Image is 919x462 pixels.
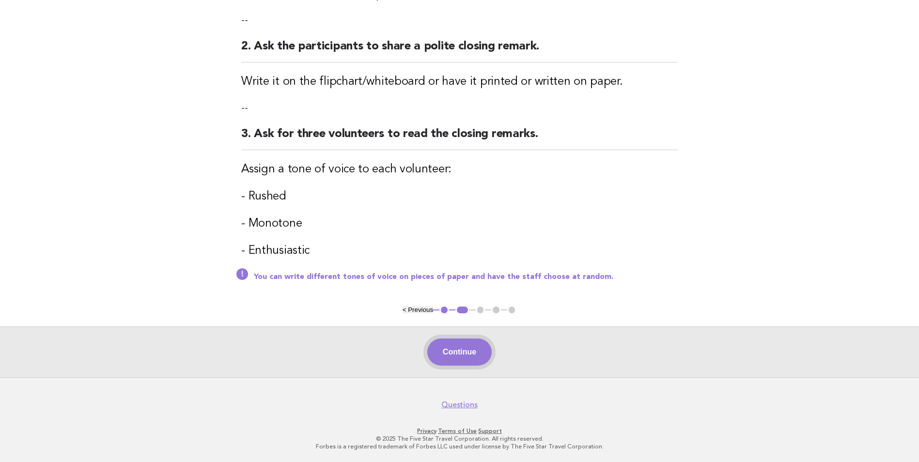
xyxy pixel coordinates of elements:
[163,443,756,450] p: Forbes is a registered trademark of Forbes LLC used under license by The Five Star Travel Corpora...
[241,216,678,231] h3: - Monotone
[163,427,756,435] p: · ·
[455,305,469,315] button: 2
[439,305,449,315] button: 1
[241,243,678,259] h3: - Enthusiastic
[241,74,678,90] h3: Write it on the flipchart/whiteboard or have it printed or written on paper.
[441,400,478,410] a: Questions
[438,428,477,434] a: Terms of Use
[163,435,756,443] p: © 2025 The Five Star Travel Corporation. All rights reserved.
[241,101,678,115] p: --
[241,39,678,62] h2: 2. Ask the participants to share a polite closing remark.
[417,428,436,434] a: Privacy
[478,428,502,434] a: Support
[241,162,678,177] h3: Assign a tone of voice to each volunteer:
[403,306,433,313] button: < Previous
[241,189,678,204] h3: - Rushed
[254,272,678,282] p: You can write different tones of voice on pieces of paper and have the staff choose at random.
[241,14,678,27] p: --
[427,339,492,366] button: Continue
[241,126,678,150] h2: 3. Ask for three volunteers to read the closing remarks.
